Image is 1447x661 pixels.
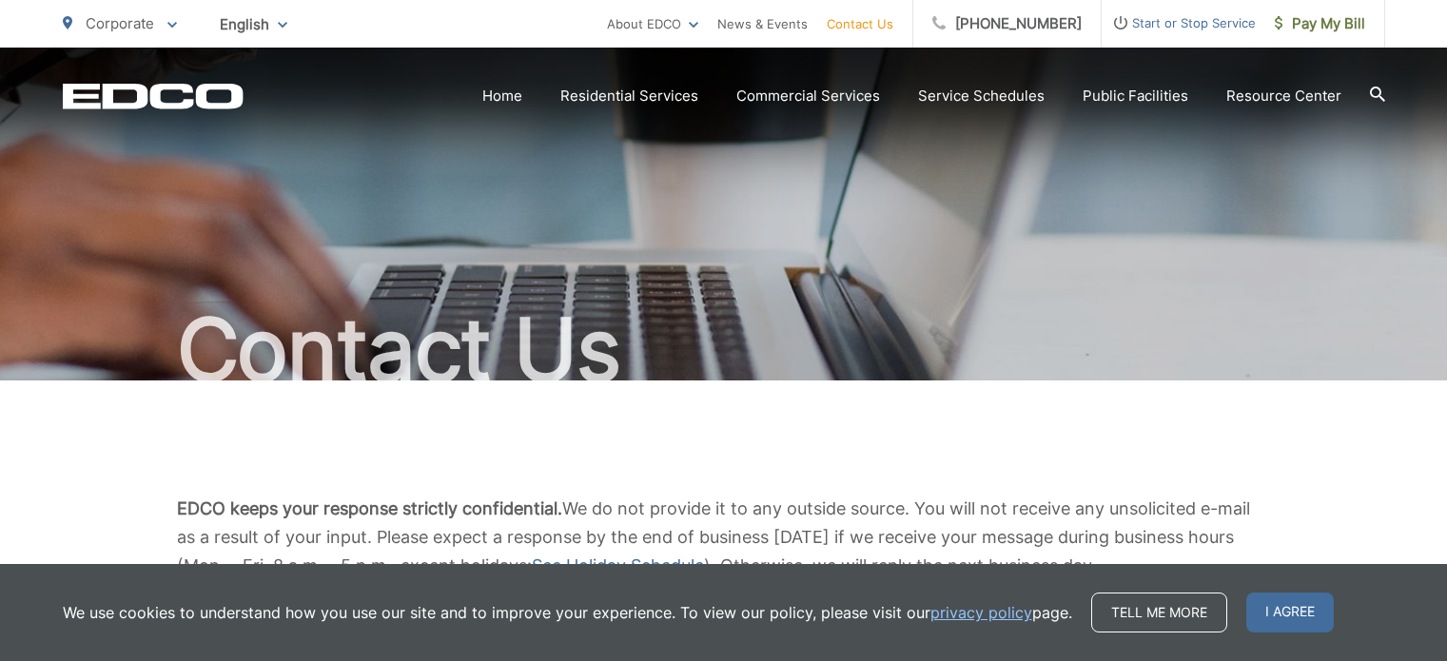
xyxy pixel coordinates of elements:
[532,552,704,580] a: See Holiday Schedule
[63,601,1072,624] p: We use cookies to understand how you use our site and to improve your experience. To view our pol...
[177,495,1271,580] p: We do not provide it to any outside source. You will not receive any unsolicited e-mail as a resu...
[1275,12,1365,35] span: Pay My Bill
[717,12,808,35] a: News & Events
[827,12,893,35] a: Contact Us
[1091,593,1227,632] a: Tell me more
[63,302,1385,398] h1: Contact Us
[205,8,302,41] span: English
[560,85,698,107] a: Residential Services
[1083,85,1188,107] a: Public Facilities
[86,14,154,32] span: Corporate
[918,85,1045,107] a: Service Schedules
[177,498,562,518] b: EDCO keeps your response strictly confidential.
[607,12,698,35] a: About EDCO
[482,85,522,107] a: Home
[736,85,880,107] a: Commercial Services
[1226,85,1341,107] a: Resource Center
[930,601,1032,624] a: privacy policy
[63,83,244,109] a: EDCD logo. Return to the homepage.
[1246,593,1334,632] span: I agree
